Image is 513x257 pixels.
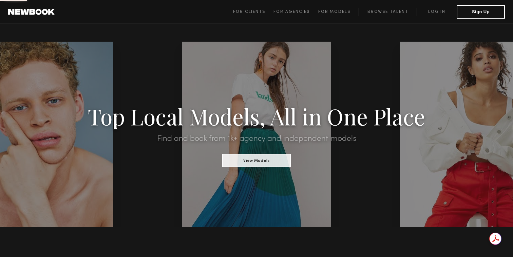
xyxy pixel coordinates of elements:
a: Browse Talent [359,8,417,16]
a: Log in [417,8,457,16]
button: Sign Up [457,5,505,19]
a: For Agencies [273,8,318,16]
a: View Models [222,156,291,164]
a: For Models [318,8,359,16]
span: For Models [318,10,350,14]
button: View Models [222,154,291,167]
span: For Agencies [273,10,310,14]
span: For Clients [233,10,265,14]
h1: Top Local Models, All in One Place [38,106,474,127]
a: For Clients [233,8,273,16]
h2: Find and book from 1k+ agency and independent models [38,135,474,143]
